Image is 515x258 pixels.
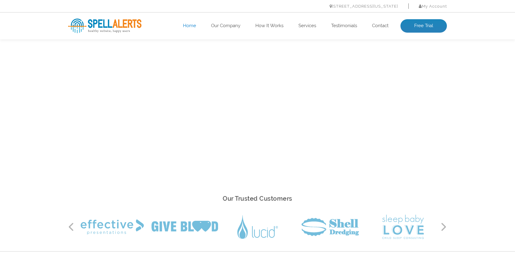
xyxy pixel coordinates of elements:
img: Sleep Baby Love [382,215,424,239]
img: Give Blood [152,221,218,233]
button: Next [441,222,447,231]
img: Lucid [237,215,278,239]
img: Shell Dredging [301,218,359,236]
button: Previous [68,222,74,231]
h2: Our Trusted Customers [68,193,447,204]
img: Effective [81,219,144,235]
